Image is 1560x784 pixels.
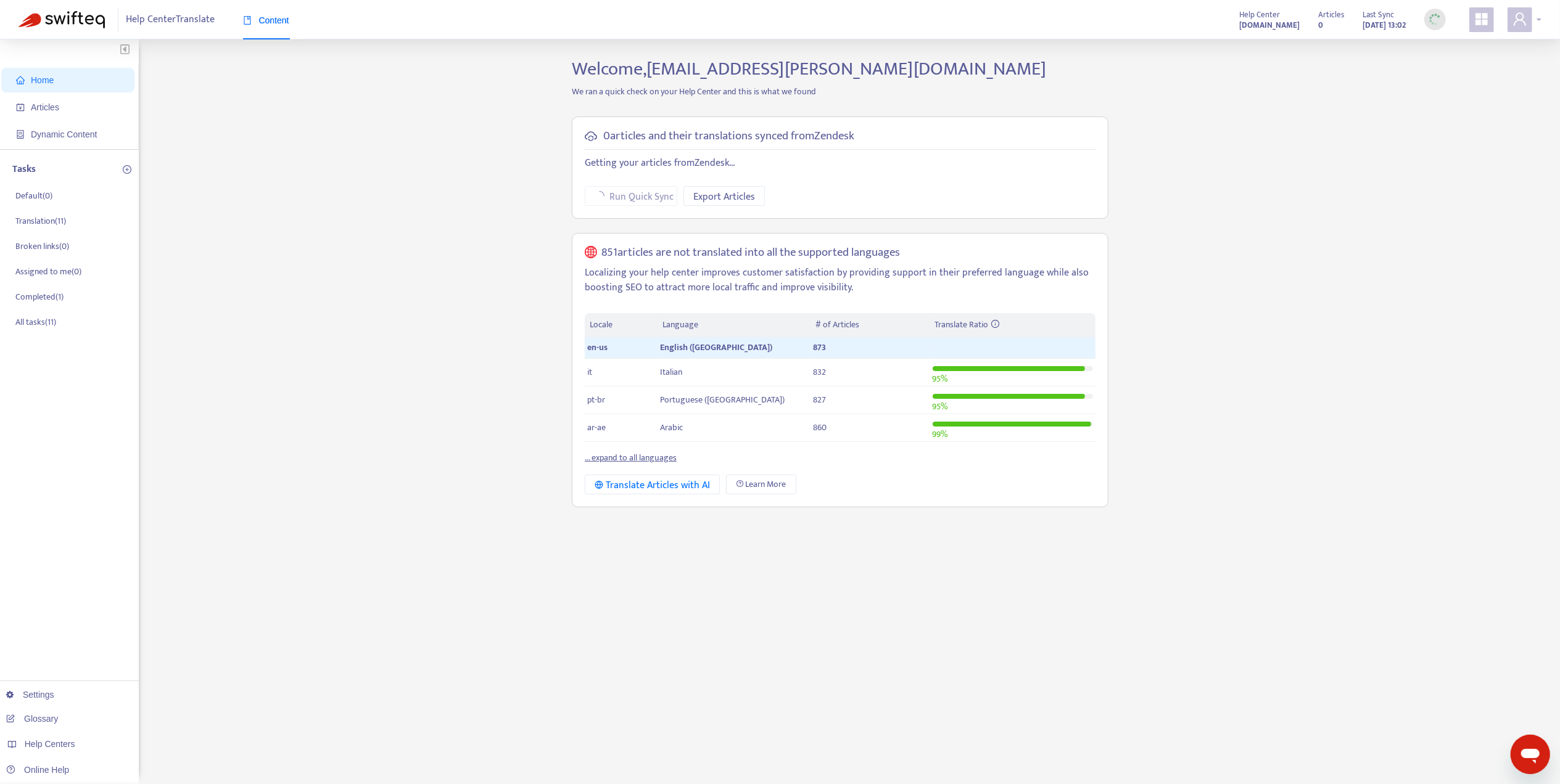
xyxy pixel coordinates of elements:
[746,478,786,491] span: Learn More
[1511,735,1550,774] iframe: Button to launch messaging window
[31,75,54,85] span: Home
[813,340,826,354] span: 873
[933,372,948,386] span: 95 %
[587,365,592,379] span: it
[6,765,69,775] a: Online Help
[609,189,674,205] span: Run Quick Sync
[813,393,826,407] span: 827
[15,214,66,227] p: Translation ( 11 )
[585,130,597,142] span: cloud-sync
[693,189,755,205] span: Export Articles
[585,186,677,206] button: Run Quick Sync
[585,266,1096,295] p: Localizing your help center improves customer satisfaction by providing support in their preferre...
[16,76,25,84] span: home
[683,186,765,206] button: Export Articles
[585,313,658,337] th: Locale
[585,451,677,465] a: ... expand to all languages
[126,8,215,31] span: Help Center Translate
[31,129,97,139] span: Dynamic Content
[726,475,796,494] a: Learn More
[25,739,75,749] span: Help Centers
[6,690,54,700] a: Settings
[595,478,710,493] div: Translate Articles with AI
[15,316,56,329] p: All tasks ( 11 )
[935,318,1091,332] div: Translate Ratio
[31,102,59,112] span: Articles
[660,365,682,379] span: Italian
[1427,12,1443,27] img: sync_loading.0b5143dde30e3a21642e.gif
[572,54,1046,84] span: Welcome, [EMAIL_ADDRESS][PERSON_NAME][DOMAIN_NAME]
[1363,18,1406,32] strong: [DATE] 13:02
[16,130,25,139] span: container
[12,162,36,177] p: Tasks
[1239,18,1300,32] strong: [DOMAIN_NAME]
[587,393,605,407] span: pt-br
[15,240,69,253] p: Broken links ( 0 )
[1513,12,1527,27] span: user
[1239,8,1280,22] span: Help Center
[1363,8,1394,22] span: Last Sync
[658,313,811,337] th: Language
[243,15,289,25] span: Content
[243,16,252,25] span: book
[15,290,64,303] p: Completed ( 1 )
[16,103,25,112] span: account-book
[933,399,948,414] span: 95 %
[587,420,606,435] span: ar-ae
[813,365,826,379] span: 832
[813,420,827,435] span: 860
[19,11,105,28] img: Swifteq
[660,340,772,354] span: English ([GEOGRAPHIC_DATA])
[587,340,608,354] span: en-us
[6,714,58,724] a: Glossary
[1474,12,1489,27] span: appstore
[585,475,720,494] button: Translate Articles with AI
[603,129,854,144] h5: 0 articles and their translations synced from Zendesk
[123,165,131,174] span: plus-circle
[15,189,52,202] p: Default ( 0 )
[585,156,1096,171] p: Getting your articles from Zendesk ...
[660,420,683,435] span: Arabic
[811,313,930,337] th: # of Articles
[1239,18,1300,32] a: [DOMAIN_NAME]
[602,246,901,260] h5: 851 articles are not translated into all the supported languages
[1318,8,1344,22] span: Articles
[660,393,785,407] span: Portuguese ([GEOGRAPHIC_DATA])
[585,246,597,260] span: global
[594,190,605,202] span: loading
[933,427,948,441] span: 99 %
[563,85,1118,98] p: We ran a quick check on your Help Center and this is what we found
[1318,18,1323,32] strong: 0
[15,265,81,278] p: Assigned to me ( 0 )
